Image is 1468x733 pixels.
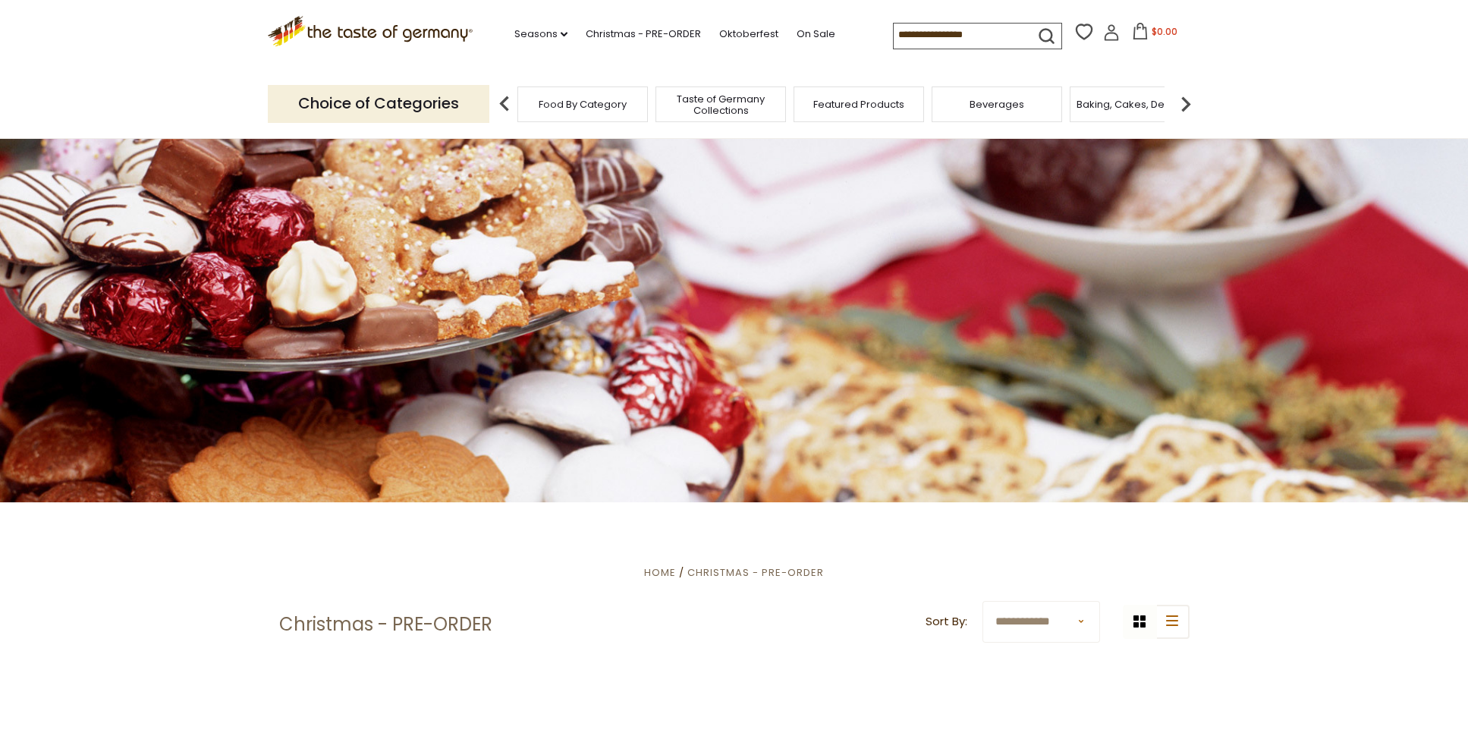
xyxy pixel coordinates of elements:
[687,565,824,580] a: Christmas - PRE-ORDER
[539,99,627,110] a: Food By Category
[797,26,835,42] a: On Sale
[926,612,967,631] label: Sort By:
[268,85,489,122] p: Choice of Categories
[586,26,701,42] a: Christmas - PRE-ORDER
[1152,25,1177,38] span: $0.00
[514,26,567,42] a: Seasons
[1077,99,1194,110] a: Baking, Cakes, Desserts
[644,565,676,580] a: Home
[970,99,1024,110] a: Beverages
[489,89,520,119] img: previous arrow
[813,99,904,110] a: Featured Products
[1171,89,1201,119] img: next arrow
[279,613,492,636] h1: Christmas - PRE-ORDER
[660,93,781,116] a: Taste of Germany Collections
[719,26,778,42] a: Oktoberfest
[1123,23,1187,46] button: $0.00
